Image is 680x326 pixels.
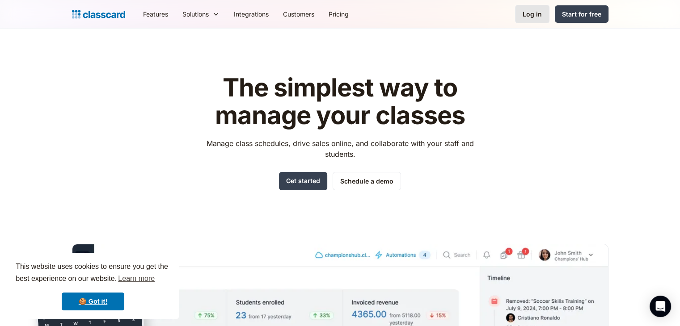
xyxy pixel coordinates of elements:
[523,9,542,19] div: Log in
[321,4,356,24] a: Pricing
[562,9,601,19] div: Start for free
[650,296,671,317] div: Open Intercom Messenger
[198,74,482,129] h1: The simplest way to manage your classes
[72,8,125,21] a: Logo
[198,138,482,159] p: Manage class schedules, drive sales online, and collaborate with your staff and students.
[117,272,156,285] a: learn more about cookies
[62,293,124,310] a: dismiss cookie message
[175,4,227,24] div: Solutions
[515,5,549,23] a: Log in
[182,9,209,19] div: Solutions
[7,253,179,319] div: cookieconsent
[227,4,276,24] a: Integrations
[276,4,321,24] a: Customers
[555,5,608,23] a: Start for free
[136,4,175,24] a: Features
[16,261,170,285] span: This website uses cookies to ensure you get the best experience on our website.
[279,172,327,190] a: Get started
[333,172,401,190] a: Schedule a demo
